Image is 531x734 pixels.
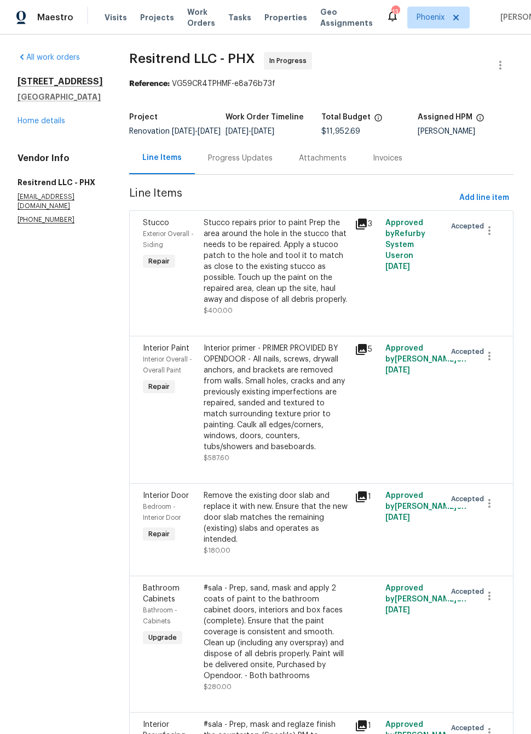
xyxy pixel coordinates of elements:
[374,113,383,128] span: The total cost of line items that have been proposed by Opendoor. This sum includes line items th...
[198,128,221,135] span: [DATE]
[385,514,410,521] span: [DATE]
[105,12,127,23] span: Visits
[321,113,371,121] h5: Total Budget
[355,343,378,356] div: 5
[129,128,221,135] span: Renovation
[187,7,215,28] span: Work Orders
[204,490,349,545] div: Remove the existing door slab and replace it with new. Ensure that the new door slab matches the ...
[385,219,425,271] span: Approved by Refurby System User on
[143,584,180,603] span: Bathroom Cabinets
[264,12,307,23] span: Properties
[455,188,513,208] button: Add line item
[451,221,488,232] span: Accepted
[385,584,466,614] span: Approved by [PERSON_NAME] on
[451,494,488,504] span: Accepted
[204,307,233,314] span: $400.00
[204,455,229,461] span: $587.60
[144,529,174,540] span: Repair
[417,12,445,23] span: Phoenix
[129,113,158,121] h5: Project
[459,191,509,205] span: Add line item
[204,343,349,452] div: Interior primer - PRIMER PROVIDED BY OPENDOOR - All nails, screws, drywall anchors, and brackets ...
[418,113,472,121] h5: Assigned HPM
[204,547,230,554] span: $180.00
[451,722,488,733] span: Accepted
[204,217,349,305] div: Stucco repairs prior to paint Prep the area around the hole in the stucco that needs to be repair...
[228,14,251,21] span: Tasks
[129,80,170,88] b: Reference:
[144,381,174,392] span: Repair
[18,153,103,164] h4: Vendor Info
[143,503,181,521] span: Bedroom - Interior Door
[143,607,177,624] span: Bathroom - Cabinets
[226,128,249,135] span: [DATE]
[18,54,80,61] a: All work orders
[172,128,195,135] span: [DATE]
[385,345,466,374] span: Approved by [PERSON_NAME] on
[144,632,181,643] span: Upgrade
[140,12,174,23] span: Projects
[385,366,410,374] span: [DATE]
[144,256,174,267] span: Repair
[355,719,378,732] div: 1
[143,345,189,352] span: Interior Paint
[385,606,410,614] span: [DATE]
[385,492,466,521] span: Approved by [PERSON_NAME] on
[355,490,378,503] div: 1
[321,128,360,135] span: $11,952.69
[37,12,73,23] span: Maestro
[269,55,311,66] span: In Progress
[204,583,349,681] div: #sala - Prep, sand, mask and apply 2 coats of paint to the bathroom cabinet doors, interiors and ...
[320,7,373,28] span: Geo Assignments
[418,128,514,135] div: [PERSON_NAME]
[143,219,169,227] span: Stucco
[172,128,221,135] span: -
[142,152,182,163] div: Line Items
[451,346,488,357] span: Accepted
[373,153,402,164] div: Invoices
[208,153,273,164] div: Progress Updates
[204,684,232,690] span: $280.00
[476,113,484,128] span: The hpm assigned to this work order.
[355,217,378,231] div: 3
[251,128,274,135] span: [DATE]
[129,52,255,65] span: Resitrend LLC - PHX
[226,128,274,135] span: -
[129,78,513,89] div: VG59CR4TPHMF-e8a76b73f
[143,492,189,500] span: Interior Door
[385,263,410,271] span: [DATE]
[143,356,192,374] span: Interior Overall - Overall Paint
[391,7,399,18] div: 13
[226,113,304,121] h5: Work Order Timeline
[143,231,194,248] span: Exterior Overall - Siding
[18,117,65,125] a: Home details
[299,153,347,164] div: Attachments
[18,177,103,188] h5: Resitrend LLC - PHX
[129,188,455,208] span: Line Items
[451,586,488,597] span: Accepted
